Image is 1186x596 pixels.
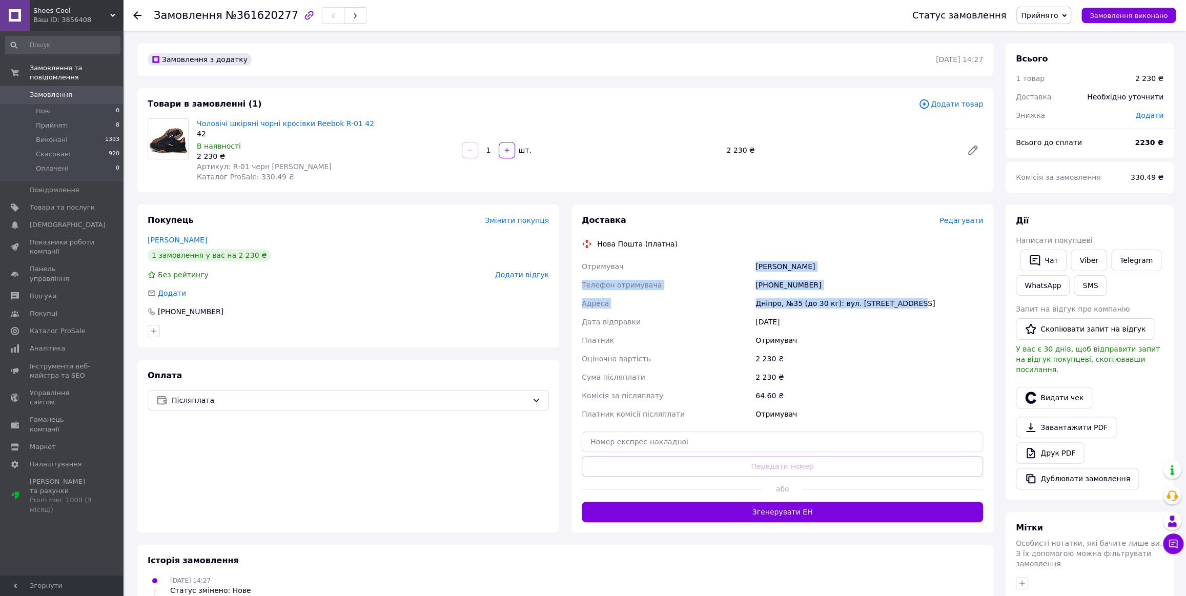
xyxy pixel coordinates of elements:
img: Чоловічі шкіряні чорні кросівки Reebok R-01 42 [148,119,188,159]
b: 2230 ₴ [1135,138,1163,147]
a: [PERSON_NAME] [148,236,207,244]
span: Маркет [30,442,56,451]
span: Замовлення [154,9,222,22]
span: Мітки [1016,523,1043,532]
span: Каталог ProSale: 330.49 ₴ [197,173,294,181]
div: Ваш ID: 3856408 [33,15,123,25]
div: [DATE] [753,313,985,331]
span: Змінити покупця [485,216,549,224]
span: Управління сайтом [30,388,95,407]
span: Аналітика [30,344,65,353]
span: Редагувати [939,216,983,224]
span: Оплачені [36,164,68,173]
span: Отримувач [582,262,623,271]
span: Оціночна вартість [582,355,650,363]
button: Чат [1020,250,1067,271]
span: [PERSON_NAME] та рахунки [30,477,95,515]
span: Платник [582,336,614,344]
span: Дії [1016,216,1029,225]
span: 8 [116,121,119,130]
div: Статус змінено: Нове [170,585,251,595]
span: Дата відправки [582,318,641,326]
div: [PHONE_NUMBER] [157,306,224,317]
span: Прийняті [36,121,68,130]
span: Замовлення [30,90,72,99]
div: Дніпро, №35 (до 30 кг): вул. [STREET_ADDRESS] [753,294,985,313]
span: Сума післяплати [582,373,645,381]
div: Нова Пошта (платна) [595,239,680,249]
span: Історія замовлення [148,556,239,565]
span: Інструменти веб-майстра та SEO [30,362,95,380]
span: Додати [1135,111,1163,119]
div: 2 230 ₴ [1135,73,1163,84]
span: Додати відгук [495,271,549,279]
span: Телефон отримувача [582,281,662,289]
span: Товари в замовленні (1) [148,99,262,109]
span: Доставка [582,215,626,225]
span: 0 [116,107,119,116]
a: WhatsApp [1016,275,1070,296]
span: [DEMOGRAPHIC_DATA] [30,220,106,230]
button: Видати чек [1016,387,1092,408]
span: Замовлення виконано [1090,12,1168,19]
span: Комісія за замовлення [1016,173,1101,181]
span: 0 [116,164,119,173]
span: Shoes-Cool [33,6,110,15]
button: Замовлення виконано [1081,8,1176,23]
div: 1 замовлення у вас на 2 230 ₴ [148,249,271,261]
span: Показники роботи компанії [30,238,95,256]
div: 2 230 ₴ [753,350,985,368]
span: Покупці [30,309,57,318]
div: Необхідно уточнити [1081,86,1170,108]
span: Платник комісії післяплати [582,410,685,418]
div: Prom мікс 1000 (3 місяці) [30,496,95,514]
div: 2 230 ₴ [197,151,454,161]
span: Адреса [582,299,609,307]
span: Запит на відгук про компанію [1016,305,1130,313]
a: Telegram [1111,250,1161,271]
span: або [762,484,802,494]
span: Додати [158,289,186,297]
span: 1393 [105,135,119,145]
span: Повідомлення [30,186,79,195]
span: Виконані [36,135,68,145]
div: 64.60 ₴ [753,386,985,405]
span: Замовлення та повідомлення [30,64,123,82]
input: Номер експрес-накладної [582,431,983,452]
span: Без рейтингу [158,271,209,279]
div: 2 230 ₴ [722,143,958,157]
button: SMS [1074,275,1107,296]
div: Замовлення з додатку [148,53,252,66]
span: Післяплата [172,395,528,406]
span: Оплата [148,371,182,380]
div: [PHONE_NUMBER] [753,276,985,294]
div: Статус замовлення [912,10,1007,20]
span: Знижка [1016,111,1045,119]
span: Нові [36,107,51,116]
time: [DATE] 14:27 [936,55,983,64]
span: Особисті нотатки, які бачите лише ви. З їх допомогою можна фільтрувати замовлення [1016,539,1162,568]
span: 1 товар [1016,74,1045,83]
span: Каталог ProSale [30,326,85,336]
span: Покупець [148,215,194,225]
span: Артикул: R-01 черн [PERSON_NAME] [197,162,332,171]
span: Написати покупцеві [1016,236,1092,244]
span: Прийнято [1021,11,1058,19]
button: Дублювати замовлення [1016,468,1139,489]
span: Доставка [1016,93,1051,101]
span: Всього [1016,54,1048,64]
span: Відгуки [30,292,56,301]
span: Гаманець компанії [30,415,95,434]
div: Отримувач [753,331,985,350]
div: 42 [197,129,454,139]
span: Комісія за післяплату [582,392,663,400]
button: Згенерувати ЕН [582,502,983,522]
div: шт. [516,145,533,155]
span: В наявності [197,142,241,150]
span: Скасовані [36,150,71,159]
span: [DATE] 14:27 [170,577,211,584]
div: [PERSON_NAME] [753,257,985,276]
span: 920 [109,150,119,159]
a: Друк PDF [1016,442,1084,464]
a: Редагувати [963,140,983,160]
